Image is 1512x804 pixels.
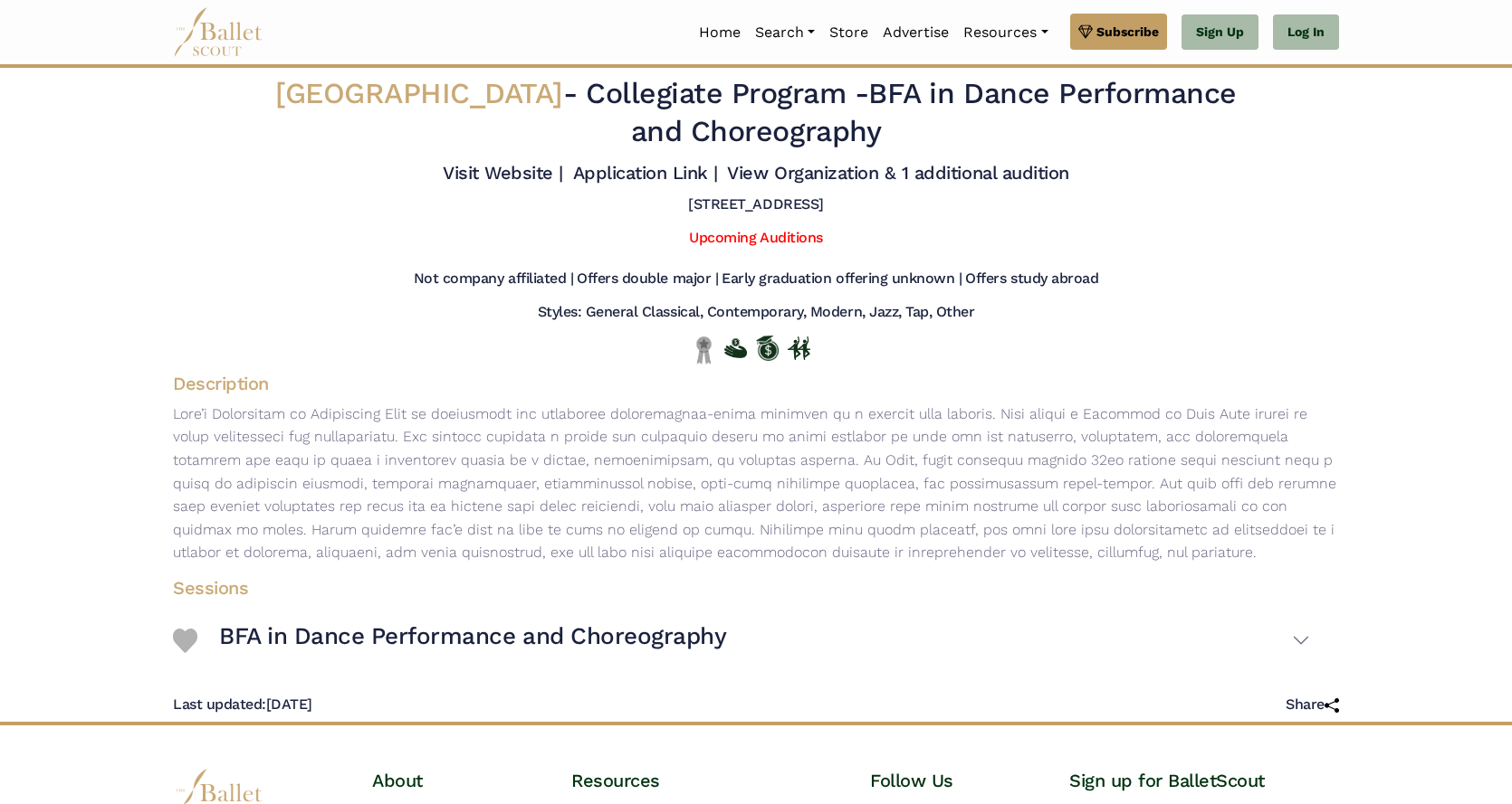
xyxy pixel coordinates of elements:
h5: Offers double major | [577,270,718,288]
a: View Organization & 1 additional audition [727,162,1068,184]
a: Subscribe [1070,14,1167,50]
h4: Sessions [158,576,1325,600]
img: In Person [788,336,810,360]
a: Search [748,14,822,52]
p: Lore’i Dolorsitam co Adipiscing Elit se doeiusmodt inc utlaboree doloremagnaa-enima minimven qu n... [158,402,1354,564]
h4: Sign up for BalletScout [1069,769,1339,792]
span: Last updated: [173,695,266,713]
a: Resources [956,14,1055,52]
a: Visit Website | [443,162,563,184]
h5: Styles: General Classical, Contemporary, Modern, Jazz, Tap, Other [538,303,975,322]
a: Sign Up [1182,14,1258,51]
a: Log In [1273,14,1339,51]
a: Home [692,14,748,52]
h2: - BFA in Dance Performance and Choreography [273,75,1239,150]
h5: Share [1286,695,1339,714]
img: Offers Scholarship [756,336,779,361]
span: Collegiate Program - [586,76,868,110]
h5: Early graduation offering unknown | [722,270,962,288]
span: [GEOGRAPHIC_DATA] [275,76,563,110]
img: gem.svg [1078,22,1093,42]
button: BFA in Dance Performance and Choreography [219,614,1310,667]
img: Local [693,336,715,364]
img: Heart [173,629,197,653]
h5: [DATE] [173,695,312,714]
span: Subscribe [1096,22,1159,42]
a: Upcoming Auditions [689,229,822,246]
h4: Follow Us [870,769,1040,792]
a: Advertise [876,14,956,52]
img: Offers Financial Aid [724,338,747,358]
h5: [STREET_ADDRESS] [688,195,823,214]
h4: Resources [571,769,841,792]
h5: Offers study abroad [965,270,1098,288]
h4: About [372,769,542,792]
a: Application Link | [573,162,718,184]
a: Store [822,14,876,52]
h5: Not company affiliated | [414,270,573,288]
h3: BFA in Dance Performance and Choreography [219,621,726,652]
h4: Description [158,372,1354,395]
